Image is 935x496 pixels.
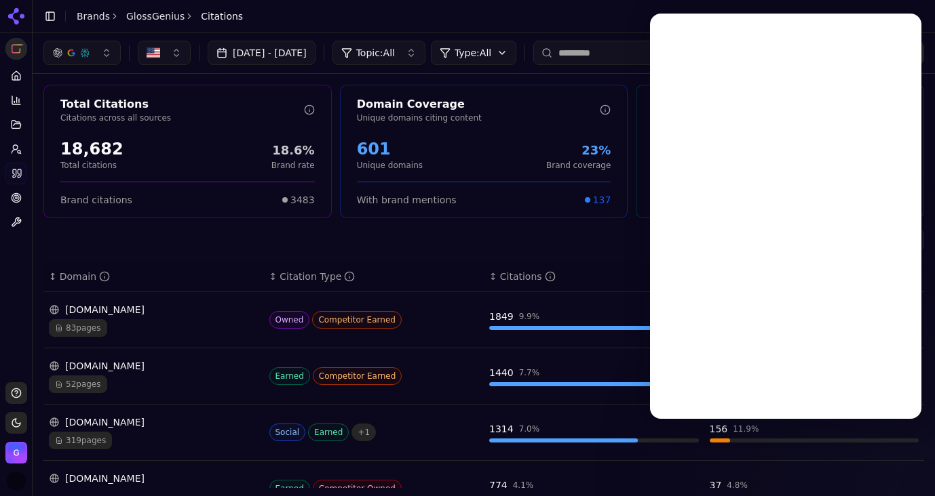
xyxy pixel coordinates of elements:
[356,46,395,60] span: Topic: All
[357,112,600,123] p: Unique domains citing content
[77,9,243,23] nav: breadcrumb
[269,367,310,385] span: Earned
[49,319,107,337] span: 83 pages
[733,423,759,434] div: 11.9 %
[147,46,160,60] img: US
[489,366,514,379] div: 1440
[271,160,315,171] p: Brand rate
[351,423,376,441] span: + 1
[126,9,185,23] a: GlossGenius
[269,270,479,283] div: ↕Citation Type
[357,193,457,207] span: With brand mentions
[313,367,402,385] span: Competitor Earned
[546,141,611,160] div: 23%
[484,262,704,292] th: totalCitationCount
[546,160,611,171] p: Brand coverage
[519,311,540,322] div: 9.9 %
[43,262,264,292] th: domain
[593,193,611,207] span: 137
[49,303,259,316] div: [DOMAIN_NAME]
[60,96,304,112] div: Total Citations
[49,472,259,485] div: [DOMAIN_NAME]
[489,478,508,492] div: 774
[513,480,534,491] div: 4.1 %
[208,41,316,65] button: [DATE] - [DATE]
[49,432,112,449] span: 319 pages
[489,310,514,323] div: 1849
[7,472,26,491] button: Open user button
[710,478,722,492] div: 37
[889,430,921,462] iframe: To enrich screen reader interactions, please activate Accessibility in Grammarly extension settings
[519,367,540,378] div: 7.7 %
[431,41,516,65] button: Type:All
[60,138,123,160] div: 18,682
[49,270,259,283] div: ↕Domain
[201,9,243,23] span: Citations
[710,422,728,436] div: 156
[49,415,259,429] div: [DOMAIN_NAME]
[271,141,315,160] div: 18.6%
[357,96,600,112] div: Domain Coverage
[308,423,349,441] span: Earned
[7,472,26,491] img: Lauren Guberman
[312,311,402,329] span: Competitor Earned
[727,480,748,491] div: 4.8 %
[5,442,27,463] button: Open organization switcher
[60,160,123,171] p: Total citations
[280,270,355,283] div: Citation Type
[489,270,699,283] div: ↕Citations
[5,442,27,463] img: GlossGenius
[269,311,310,329] span: Owned
[489,422,514,436] div: 1314
[500,270,556,283] div: Citations
[60,193,132,207] span: Brand citations
[650,14,921,419] iframe: To enrich screen reader interactions, please activate Accessibility in Grammarly extension settings
[49,359,259,373] div: [DOMAIN_NAME]
[357,138,423,160] div: 601
[77,11,110,22] a: Brands
[5,38,27,60] img: GlossGenius
[357,160,423,171] p: Unique domains
[455,46,491,60] span: Type: All
[269,423,306,441] span: Social
[264,262,484,292] th: citationTypes
[60,270,110,283] div: Domain
[60,112,304,123] p: Citations across all sources
[290,193,315,207] span: 3483
[5,38,27,60] button: Current brand: GlossGenius
[49,375,107,393] span: 52 pages
[519,423,540,434] div: 7.0 %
